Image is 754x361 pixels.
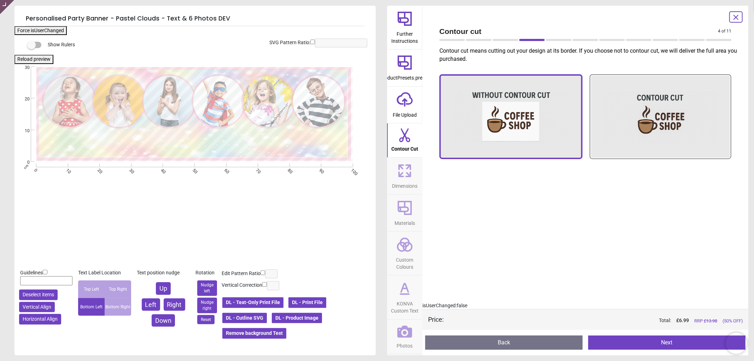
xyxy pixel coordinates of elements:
[16,128,30,134] span: 10
[439,26,718,36] span: Contour cut
[588,336,746,350] button: Next
[388,27,422,45] span: Further Instructions
[425,336,583,350] button: Back
[723,318,743,324] span: (50% OFF)
[388,297,422,314] span: KONVA Custom Text
[23,164,29,170] span: cm
[31,41,376,49] div: Show Rulers
[704,318,717,324] span: £ 13.98
[16,159,30,165] span: 0
[14,26,67,35] button: Force isUserChanged
[255,168,259,172] span: 70
[387,123,422,157] button: Contour Cut
[16,96,30,102] span: 20
[387,275,422,319] button: KONVA Custom Text
[269,39,310,46] label: SVG Pattern Ratio:
[26,11,364,26] h5: Personalised Party Banner - Pastel Clouds - Text & 6 Photos DEV
[676,317,689,324] span: £
[96,168,101,172] span: 20
[726,333,747,354] iframe: Brevo live chat
[387,195,422,232] button: Materials
[422,302,748,309] div: isUserChanged: false
[387,232,422,275] button: Custom Colours
[16,65,30,71] span: 30
[602,81,719,152] img: With contour cut
[454,317,743,324] div: Total:
[14,55,53,64] button: Reload preview
[387,87,422,123] button: File Upload
[223,168,228,172] span: 60
[387,320,422,354] button: Photos
[428,315,444,324] div: Price :
[65,168,69,172] span: 10
[380,71,429,82] span: productPresets.preset
[387,6,422,49] button: Further Instructions
[391,142,418,153] span: Contour Cut
[388,253,422,270] span: Custom Colours
[160,168,164,172] span: 40
[694,318,717,324] span: RRP
[33,168,37,172] span: 0
[350,168,354,172] span: 100
[439,47,737,63] p: Contour cut means cutting out your design at its border. If you choose not to contour cut, we wil...
[718,28,731,34] span: 4 of 11
[387,50,422,86] button: productPresets.preset
[387,158,422,194] button: Dimensions
[394,216,415,227] span: Materials
[397,339,413,350] span: Photos
[392,179,417,190] span: Dimensions
[191,168,196,172] span: 50
[286,168,291,172] span: 80
[453,81,569,152] img: Without contour cut
[393,108,417,119] span: File Upload
[318,168,322,172] span: 90
[679,318,689,323] span: 6.99
[128,168,133,172] span: 30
